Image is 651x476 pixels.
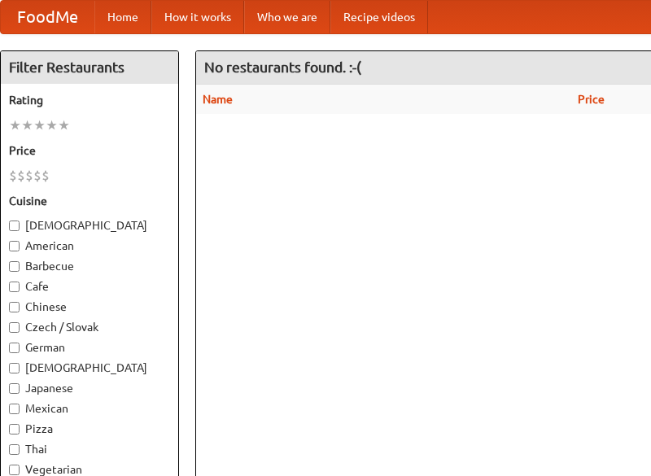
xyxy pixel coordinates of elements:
h5: Rating [9,92,170,108]
label: [DEMOGRAPHIC_DATA] [9,217,170,234]
label: Mexican [9,400,170,417]
input: Vegetarian [9,465,20,475]
li: $ [9,167,17,185]
input: German [9,343,20,353]
label: Chinese [9,299,170,315]
input: Cafe [9,282,20,292]
a: Who we are [244,1,330,33]
label: Japanese [9,380,170,396]
li: ★ [21,116,33,134]
li: ★ [46,116,58,134]
a: Home [94,1,151,33]
li: ★ [9,116,21,134]
h5: Cuisine [9,193,170,209]
a: How it works [151,1,244,33]
ng-pluralize: No restaurants found. :-( [204,59,361,75]
label: [DEMOGRAPHIC_DATA] [9,360,170,376]
label: German [9,339,170,356]
input: Pizza [9,424,20,435]
a: Name [203,93,233,106]
li: ★ [33,116,46,134]
label: Barbecue [9,258,170,274]
a: FoodMe [1,1,94,33]
input: [DEMOGRAPHIC_DATA] [9,221,20,231]
input: Japanese [9,383,20,394]
input: Thai [9,444,20,455]
a: Price [578,93,605,106]
label: American [9,238,170,254]
input: Chinese [9,302,20,312]
h4: Filter Restaurants [1,51,178,84]
label: Czech / Slovak [9,319,170,335]
input: [DEMOGRAPHIC_DATA] [9,363,20,373]
h5: Price [9,142,170,159]
input: Czech / Slovak [9,322,20,333]
li: $ [25,167,33,185]
li: $ [33,167,42,185]
input: Mexican [9,404,20,414]
label: Pizza [9,421,170,437]
li: ★ [58,116,70,134]
label: Thai [9,441,170,457]
a: Recipe videos [330,1,428,33]
input: American [9,241,20,251]
label: Cafe [9,278,170,295]
li: $ [42,167,50,185]
li: $ [17,167,25,185]
input: Barbecue [9,261,20,272]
